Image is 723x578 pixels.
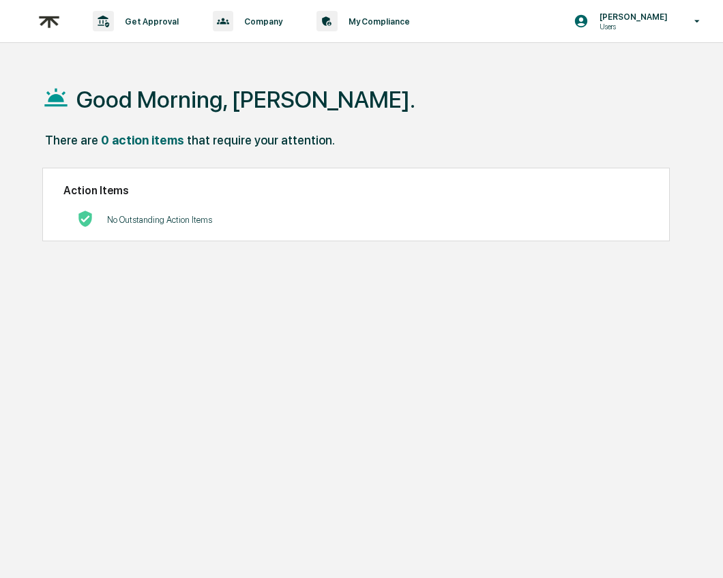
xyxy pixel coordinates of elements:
[679,533,716,570] iframe: Open customer support
[589,12,675,22] p: [PERSON_NAME]
[107,215,212,225] p: No Outstanding Action Items
[63,184,649,197] h2: Action Items
[338,16,417,27] p: My Compliance
[33,5,65,38] img: logo
[187,133,335,147] div: that require your attention.
[114,16,186,27] p: Get Approval
[45,133,98,147] div: There are
[101,133,184,147] div: 0 action items
[233,16,289,27] p: Company
[76,86,415,113] h1: Good Morning, [PERSON_NAME].
[77,211,93,227] img: No Actions logo
[589,22,675,31] p: Users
